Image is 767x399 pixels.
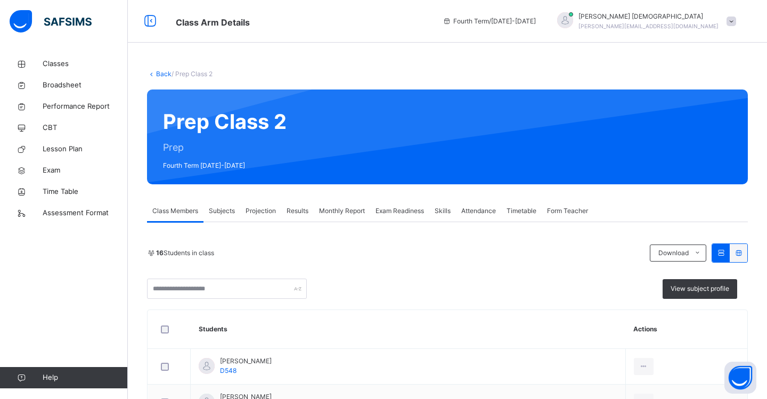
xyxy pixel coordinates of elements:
[43,59,128,69] span: Classes
[43,144,128,154] span: Lesson Plan
[156,248,214,258] span: Students in class
[443,17,536,26] span: session/term information
[10,10,92,32] img: safsims
[43,165,128,176] span: Exam
[220,367,236,374] span: D548
[547,206,588,216] span: Form Teacher
[152,206,198,216] span: Class Members
[724,362,756,394] button: Open asap
[43,80,128,91] span: Broadsheet
[43,372,127,383] span: Help
[191,310,626,349] th: Students
[43,208,128,218] span: Assessment Format
[156,249,164,257] b: 16
[43,186,128,197] span: Time Table
[220,356,272,366] span: [PERSON_NAME]
[578,23,719,29] span: [PERSON_NAME][EMAIL_ADDRESS][DOMAIN_NAME]
[671,284,729,294] span: View subject profile
[625,310,747,349] th: Actions
[507,206,536,216] span: Timetable
[658,248,689,258] span: Download
[172,70,213,78] span: / Prep Class 2
[287,206,308,216] span: Results
[209,206,235,216] span: Subjects
[435,206,451,216] span: Skills
[43,123,128,133] span: CBT
[578,12,719,21] span: [PERSON_NAME] [DEMOGRAPHIC_DATA]
[176,17,250,28] span: Class Arm Details
[546,12,741,31] div: Muallimah ShahidaNabi
[461,206,496,216] span: Attendance
[43,101,128,112] span: Performance Report
[156,70,172,78] a: Back
[246,206,276,216] span: Projection
[376,206,424,216] span: Exam Readiness
[319,206,365,216] span: Monthly Report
